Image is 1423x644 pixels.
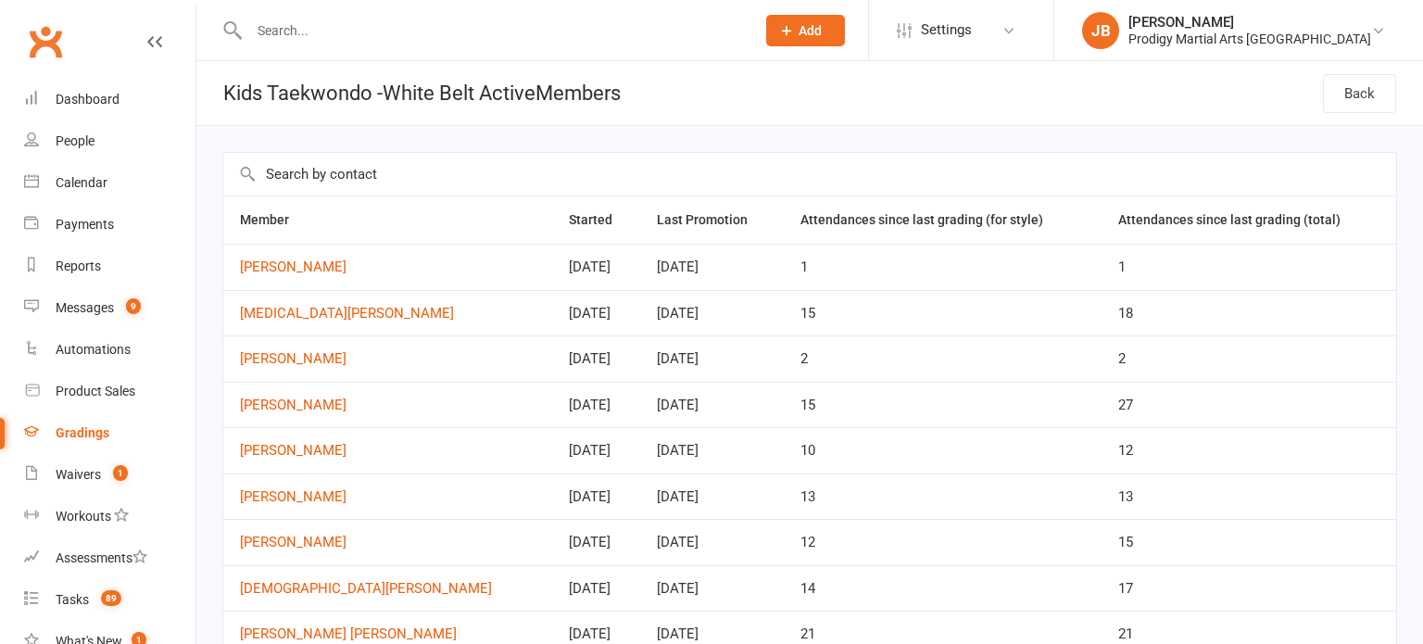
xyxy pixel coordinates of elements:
[1102,196,1396,244] th: Attendances since last grading (total)
[552,382,641,428] td: [DATE]
[1128,14,1371,31] div: [PERSON_NAME]
[24,454,195,496] a: Waivers 1
[640,474,783,520] td: [DATE]
[800,351,1085,367] div: 2
[552,427,641,474] td: [DATE]
[240,535,535,550] a: [PERSON_NAME]
[24,162,195,204] a: Calendar
[1118,306,1379,322] div: 18
[56,592,89,607] div: Tasks
[24,496,195,537] a: Workouts
[1128,31,1371,47] div: Prodigy Martial Arts [GEOGRAPHIC_DATA]
[101,590,121,606] span: 89
[240,351,535,367] a: [PERSON_NAME]
[1118,489,1379,505] div: 13
[24,246,195,287] a: Reports
[640,427,783,474] td: [DATE]
[800,489,1085,505] div: 13
[800,306,1085,322] div: 15
[240,626,535,642] a: [PERSON_NAME] [PERSON_NAME]
[56,259,101,273] div: Reports
[240,398,535,413] a: [PERSON_NAME]
[1118,581,1379,597] div: 17
[56,425,109,440] div: Gradings
[766,15,845,46] button: Add
[552,244,641,290] td: [DATE]
[921,9,972,51] span: Settings
[56,509,111,524] div: Workouts
[24,79,195,120] a: Dashboard
[196,61,621,125] h1: Kids Taekwondo Active Members
[377,82,474,105] span: - White Belt
[800,443,1085,459] div: 10
[56,217,114,232] div: Payments
[24,287,195,329] a: Messages 9
[1118,398,1379,413] div: 27
[56,467,101,482] div: Waivers
[24,371,195,412] a: Product Sales
[244,18,742,44] input: Search...
[552,196,641,244] th: Started
[56,133,94,148] div: People
[640,335,783,382] td: [DATE]
[240,489,535,505] a: [PERSON_NAME]
[640,382,783,428] td: [DATE]
[223,153,1396,196] input: Search by contact
[800,259,1085,275] div: 1
[552,335,641,382] td: [DATE]
[24,204,195,246] a: Payments
[552,290,641,336] td: [DATE]
[1118,259,1379,275] div: 1
[1323,74,1396,113] a: Back
[1118,535,1379,550] div: 15
[552,519,641,565] td: [DATE]
[1118,351,1379,367] div: 2
[240,259,535,275] a: [PERSON_NAME]
[640,244,783,290] td: [DATE]
[640,519,783,565] td: [DATE]
[24,579,195,621] a: Tasks 89
[56,384,135,398] div: Product Sales
[800,581,1085,597] div: 14
[24,329,195,371] a: Automations
[24,120,195,162] a: People
[799,23,822,38] span: Add
[1118,626,1379,642] div: 21
[22,19,69,65] a: Clubworx
[240,306,535,322] a: [MEDICAL_DATA][PERSON_NAME]
[56,550,147,565] div: Assessments
[56,342,131,357] div: Automations
[800,626,1085,642] div: 21
[56,92,120,107] div: Dashboard
[1082,12,1119,49] div: JB
[126,298,141,314] span: 9
[640,565,783,612] td: [DATE]
[113,465,128,481] span: 1
[24,537,195,579] a: Assessments
[640,196,783,244] th: Last Promotion
[240,581,535,597] a: [DEMOGRAPHIC_DATA][PERSON_NAME]
[640,290,783,336] td: [DATE]
[240,443,535,459] a: [PERSON_NAME]
[56,175,107,190] div: Calendar
[1118,443,1379,459] div: 12
[56,300,114,315] div: Messages
[552,565,641,612] td: [DATE]
[24,412,195,454] a: Gradings
[800,398,1085,413] div: 15
[800,535,1085,550] div: 12
[784,196,1102,244] th: Attendances since last grading (for style)
[223,196,552,244] th: Member
[552,474,641,520] td: [DATE]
